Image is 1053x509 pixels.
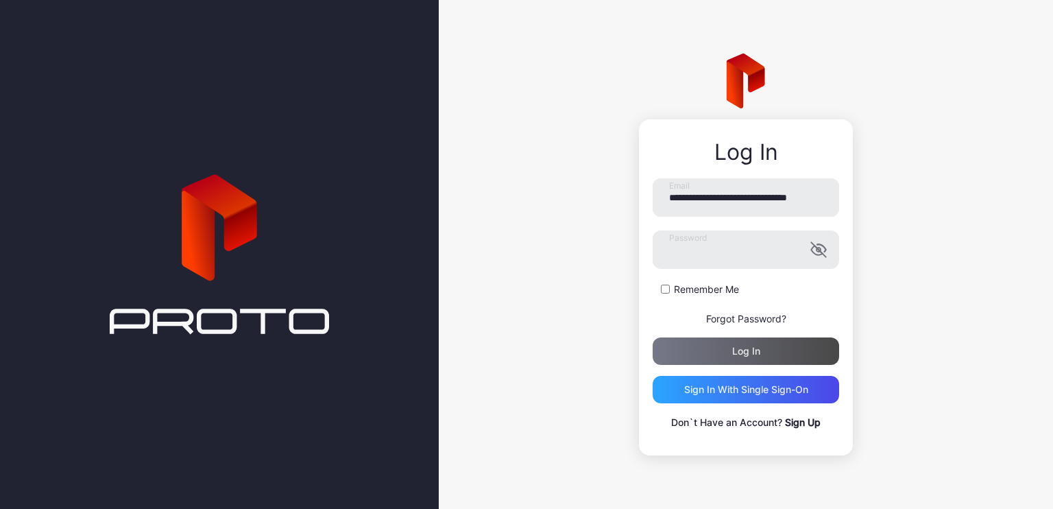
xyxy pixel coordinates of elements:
button: Log in [653,338,839,365]
button: Password [810,241,827,258]
div: Sign in With Single Sign-On [684,384,808,395]
label: Remember Me [674,283,739,296]
div: Log in [732,346,760,357]
input: Password [653,230,839,269]
div: Log In [653,140,839,165]
a: Forgot Password? [706,313,786,324]
input: Email [653,178,839,217]
a: Sign Up [785,416,821,428]
button: Sign in With Single Sign-On [653,376,839,403]
p: Don`t Have an Account? [653,414,839,431]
